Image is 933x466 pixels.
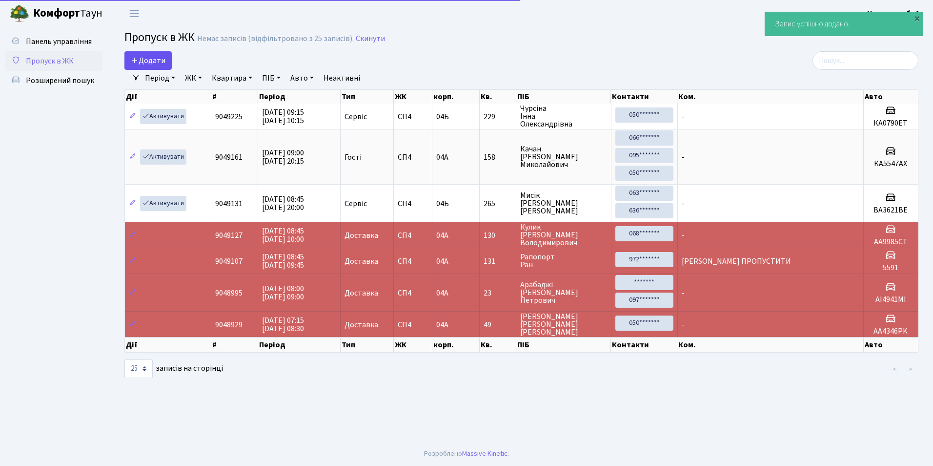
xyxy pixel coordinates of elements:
[215,288,243,298] span: 9048995
[215,111,243,122] span: 9049225
[125,90,211,104] th: Дії
[398,232,428,239] span: СП4
[10,4,29,23] img: logo.png
[436,198,449,209] span: 04Б
[682,152,685,163] span: -
[677,90,863,104] th: Ком.
[398,153,428,161] span: СП4
[341,338,394,352] th: Тип
[868,206,914,215] h5: ВА3621ВЕ
[462,448,507,459] a: Massive Kinetic
[677,338,863,352] th: Ком.
[345,289,378,297] span: Доставка
[611,90,677,104] th: Контакти
[398,321,428,329] span: СП4
[484,321,512,329] span: 49
[398,257,428,265] span: СП4
[864,90,918,104] th: Авто
[215,256,243,267] span: 9049107
[436,152,448,163] span: 04А
[436,256,448,267] span: 04А
[484,257,512,265] span: 131
[131,55,165,66] span: Додати
[484,153,512,161] span: 158
[345,232,378,239] span: Доставка
[33,5,80,21] b: Комфорт
[262,107,304,126] span: [DATE] 09:15 [DATE] 10:15
[682,111,685,122] span: -
[345,113,367,121] span: Сервіс
[124,360,223,378] label: записів на сторінці
[258,70,284,86] a: ПІБ
[864,338,918,352] th: Авто
[682,256,791,267] span: [PERSON_NAME] ПРОПУСТИТИ
[262,148,304,167] span: [DATE] 09:00 [DATE] 20:15
[520,313,607,336] span: [PERSON_NAME] [PERSON_NAME] [PERSON_NAME]
[765,12,923,36] div: Запис успішно додано.
[516,90,611,104] th: ПІБ
[868,295,914,304] h5: AI4941MI
[124,51,172,70] a: Додати
[33,5,102,22] span: Таун
[436,230,448,241] span: 04А
[394,338,432,352] th: ЖК
[484,232,512,239] span: 130
[262,226,304,245] span: [DATE] 08:45 [DATE] 10:00
[398,289,428,297] span: СП4
[867,8,921,19] b: Консьєрж б. 4.
[868,119,914,128] h5: КА0790ЕТ
[520,105,607,128] span: Чурсіна Інна Олександрівна
[286,70,318,86] a: Авто
[682,319,685,330] span: -
[432,338,480,352] th: корп.
[215,319,243,330] span: 9048929
[258,90,341,104] th: Період
[26,56,74,66] span: Пропуск в ЖК
[356,34,385,43] a: Скинути
[611,338,677,352] th: Контакти
[484,200,512,208] span: 265
[868,237,914,247] h5: AA9985CT
[5,32,102,51] a: Панель управління
[262,315,304,334] span: [DATE] 07:15 [DATE] 08:30
[682,288,685,298] span: -
[262,283,304,302] span: [DATE] 08:00 [DATE] 09:00
[341,90,394,104] th: Тип
[480,338,516,352] th: Кв.
[345,321,378,329] span: Доставка
[320,70,364,86] a: Неактивні
[812,51,918,70] input: Пошук...
[140,109,186,124] a: Активувати
[480,90,516,104] th: Кв.
[124,360,153,378] select: записів на сторінці
[424,448,509,459] div: Розроблено .
[215,152,243,163] span: 9049161
[436,111,449,122] span: 04Б
[208,70,256,86] a: Квартира
[398,200,428,208] span: СП4
[26,75,94,86] span: Розширений пошук
[197,34,354,43] div: Немає записів (відфільтровано з 25 записів).
[682,198,685,209] span: -
[215,198,243,209] span: 9049131
[520,253,607,269] span: Рапопорт Ран
[868,263,914,273] h5: 5591
[211,338,258,352] th: #
[398,113,428,121] span: СП4
[484,289,512,297] span: 23
[682,230,685,241] span: -
[5,51,102,71] a: Пропуск в ЖК
[122,5,146,21] button: Переключити навігацію
[345,153,362,161] span: Гості
[345,257,378,265] span: Доставка
[520,191,607,215] span: Мисік [PERSON_NAME] [PERSON_NAME]
[520,145,607,169] span: Качан [PERSON_NAME] Миколайович
[215,230,243,241] span: 9049127
[141,70,179,86] a: Період
[140,149,186,165] a: Активувати
[868,159,914,169] h5: КА5547АХ
[345,200,367,208] span: Сервіс
[432,90,480,104] th: корп.
[5,71,102,90] a: Розширений пошук
[436,288,448,298] span: 04А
